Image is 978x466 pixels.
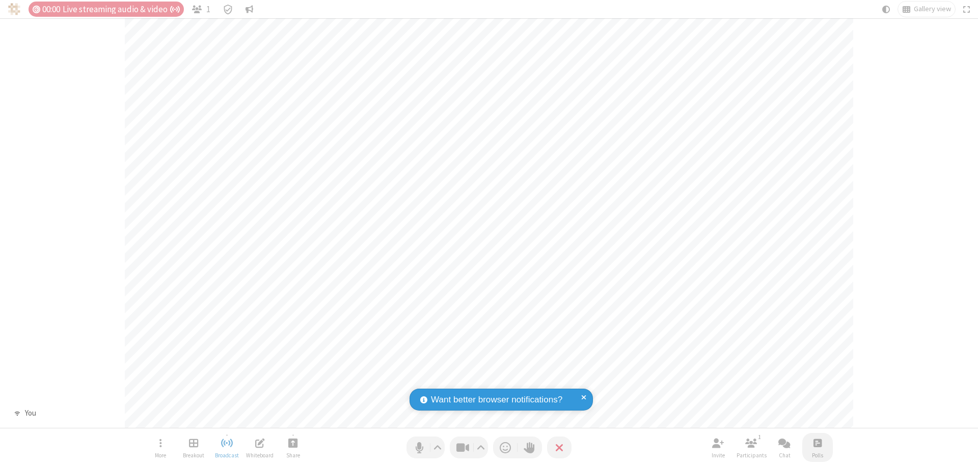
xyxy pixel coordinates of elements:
span: Auto broadcast is active [170,5,180,14]
span: 00:00 [42,5,60,14]
button: Open shared whiteboard [244,433,275,462]
span: Breakout [183,452,204,458]
button: Raise hand [518,436,542,458]
button: Manage Breakout Rooms [178,433,209,462]
span: Share [286,452,300,458]
button: Open participant list [188,2,214,17]
button: Fullscreen [959,2,974,17]
button: Conversation [241,2,258,17]
span: Chat [779,452,791,458]
span: 1 [206,5,210,14]
span: Polls [812,452,823,458]
span: More [155,452,166,458]
button: Open chat [769,433,800,462]
button: Video setting [474,436,488,458]
button: Mute (⌘+Shift+A) [406,436,445,458]
button: End or leave meeting [547,436,572,458]
span: Invite [712,452,725,458]
div: Timer [29,2,184,17]
button: Open poll [802,433,833,462]
button: Audio settings [431,436,445,458]
button: Send a reaction [493,436,518,458]
div: Meeting details Encryption enabled [218,2,237,17]
button: Invite participants (⌘+Shift+I) [703,433,733,462]
button: Using system theme [878,2,894,17]
button: Change layout [898,2,955,17]
div: 1 [755,432,764,442]
button: Open participant list [736,433,767,462]
span: Gallery view [914,5,951,13]
div: You [21,407,40,419]
span: Live streaming audio & video [63,5,180,14]
img: QA Selenium DO NOT DELETE OR CHANGE [8,3,20,15]
button: Stop broadcast [211,433,242,462]
button: Start sharing [278,433,308,462]
span: Want better browser notifications? [431,393,562,406]
span: Whiteboard [246,452,274,458]
button: Open menu [145,433,176,462]
button: Stop video (⌘+Shift+V) [450,436,488,458]
span: Participants [737,452,767,458]
span: Broadcast [215,452,239,458]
